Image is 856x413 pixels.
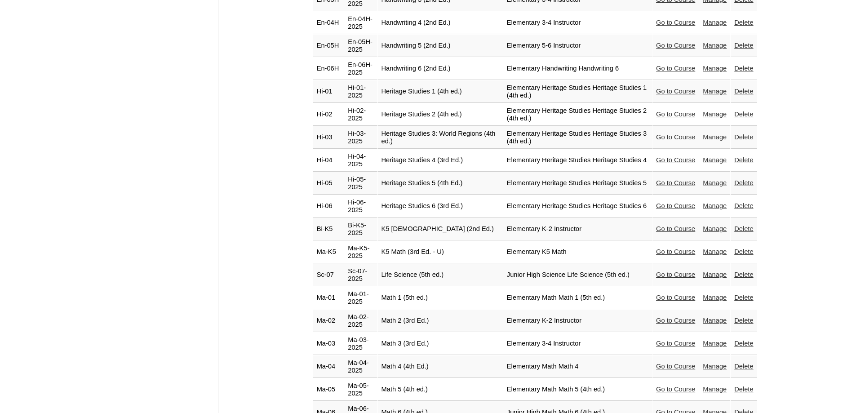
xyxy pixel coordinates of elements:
td: En-06H-2025 [344,58,377,80]
a: Manage [703,42,727,49]
td: Elementary 3-4 Instructor [503,12,652,34]
a: Manage [703,202,727,209]
td: En-05H [313,35,344,57]
td: Elementary Heritage Studies Heritage Studies 3 (4th ed.) [503,126,652,149]
a: Delete [734,294,753,301]
td: Handwriting 5 (2nd Ed.) [378,35,503,57]
a: Go to Course [656,111,695,118]
a: Manage [703,225,727,232]
a: Go to Course [656,179,695,187]
td: Elementary 5-6 Instructor [503,35,652,57]
td: Ma-01 [313,287,344,309]
a: Manage [703,179,727,187]
a: Delete [734,271,753,278]
td: Bi-K5 [313,218,344,240]
td: Elementary K-2 Instructor [503,310,652,332]
a: Delete [734,340,753,347]
a: Delete [734,225,753,232]
td: Math 1 (5th ed.) [378,287,503,309]
td: Hi-03-2025 [344,126,377,149]
td: K5 [DEMOGRAPHIC_DATA] (2nd Ed.) [378,218,503,240]
a: Manage [703,386,727,393]
td: Ma-K5-2025 [344,241,377,263]
td: Hi-06-2025 [344,195,377,218]
td: Elementary Math Math 5 (4th ed.) [503,378,652,401]
td: Handwriting 4 (2nd Ed.) [378,12,503,34]
a: Go to Course [656,271,695,278]
a: Delete [734,42,753,49]
a: Manage [703,111,727,118]
td: En-06H [313,58,344,80]
a: Go to Course [656,88,695,95]
td: Bi-K5-2025 [344,218,377,240]
td: Ma-02-2025 [344,310,377,332]
a: Manage [703,271,727,278]
td: Elementary K5 Math [503,241,652,263]
td: Elementary K-2 Instructor [503,218,652,240]
td: Math 3 (3rd Ed.) [378,333,503,355]
td: Hi-01-2025 [344,80,377,103]
a: Go to Course [656,340,695,347]
td: En-04H-2025 [344,12,377,34]
td: Elementary 3-4 Instructor [503,333,652,355]
td: Hi-04-2025 [344,149,377,172]
a: Manage [703,363,727,370]
td: Heritage Studies 1 (4th ed.) [378,80,503,103]
td: Elementary Handwriting Handwriting 6 [503,58,652,80]
td: Ma-01-2025 [344,287,377,309]
td: K5 Math (3rd Ed. - U) [378,241,503,263]
td: Elementary Math Math 4 [503,355,652,378]
td: Heritage Studies 5 (4th Ed.) [378,172,503,195]
a: Delete [734,202,753,209]
a: Delete [734,19,753,26]
td: Elementary Math Math 1 (5th ed.) [503,287,652,309]
td: Ma-02 [313,310,344,332]
td: Hi-02-2025 [344,103,377,126]
a: Go to Course [656,156,695,164]
a: Manage [703,19,727,26]
a: Go to Course [656,248,695,255]
td: Hi-01 [313,80,344,103]
td: Elementary Heritage Studies Heritage Studies 6 [503,195,652,218]
td: Ma-03-2025 [344,333,377,355]
a: Go to Course [656,294,695,301]
td: Ma-04 [313,355,344,378]
a: Delete [734,386,753,393]
td: Junior High Science Life Science (5th ed.) [503,264,652,286]
a: Go to Course [656,363,695,370]
td: En-05H-2025 [344,35,377,57]
td: Handwriting 6 (2nd Ed.) [378,58,503,80]
td: Heritage Studies 2 (4th ed.) [378,103,503,126]
td: Sc-07 [313,264,344,286]
a: Delete [734,88,753,95]
td: Ma-03 [313,333,344,355]
td: Elementary Heritage Studies Heritage Studies 2 (4th ed.) [503,103,652,126]
td: Ma-04-2025 [344,355,377,378]
td: Hi-06 [313,195,344,218]
a: Manage [703,88,727,95]
a: Manage [703,65,727,72]
a: Go to Course [656,42,695,49]
td: Math 5 (4th ed.) [378,378,503,401]
a: Delete [734,248,753,255]
a: Go to Course [656,19,695,26]
td: Elementary Heritage Studies Heritage Studies 4 [503,149,652,172]
td: Math 4 (4th Ed.) [378,355,503,378]
a: Delete [734,317,753,324]
a: Delete [734,363,753,370]
td: Hi-03 [313,126,344,149]
a: Manage [703,248,727,255]
td: Ma-05 [313,378,344,401]
a: Manage [703,340,727,347]
td: Hi-02 [313,103,344,126]
a: Manage [703,317,727,324]
a: Delete [734,65,753,72]
a: Go to Course [656,202,695,209]
a: Go to Course [656,225,695,232]
a: Delete [734,156,753,164]
a: Manage [703,156,727,164]
a: Go to Course [656,65,695,72]
td: Heritage Studies 3: World Regions (4th ed.) [378,126,503,149]
td: Math 2 (3rd Ed.) [378,310,503,332]
td: Heritage Studies 6 (3rd Ed.) [378,195,503,218]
